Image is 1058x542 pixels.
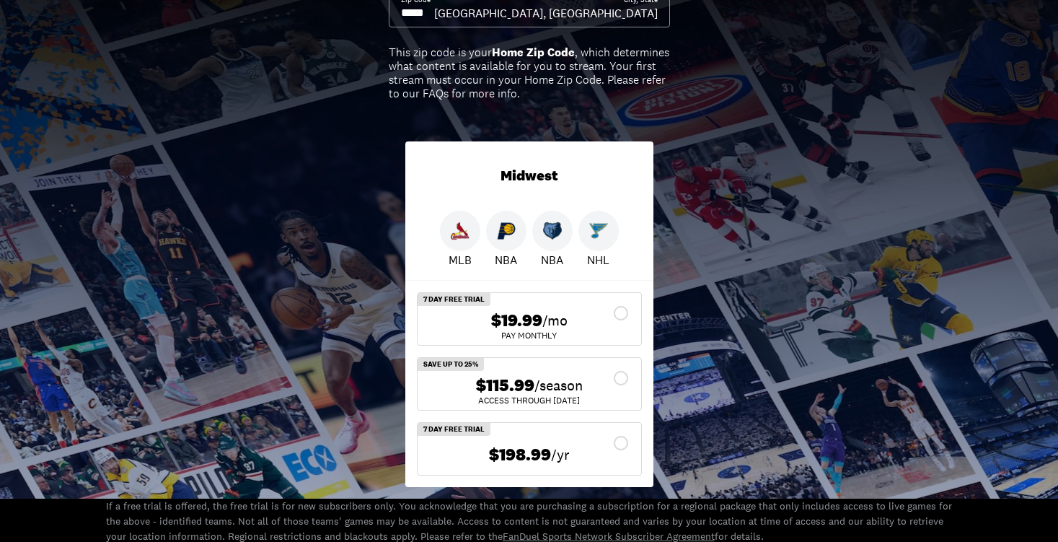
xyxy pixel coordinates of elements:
span: /mo [542,310,568,331]
div: This zip code is your , which determines what content is available for you to stream. Your first ... [389,45,670,101]
img: Pacers [497,222,516,240]
div: 7 Day Free Trial [418,423,490,436]
p: NHL [587,251,609,268]
img: Grizzlies [543,222,562,240]
div: ACCESS THROUGH [DATE] [429,396,630,405]
p: NBA [541,251,563,268]
p: NBA [495,251,517,268]
b: Home Zip Code [492,45,575,60]
img: Cardinals [451,222,470,240]
span: /season [534,375,583,395]
div: 7 Day Free Trial [418,293,490,306]
span: $115.99 [476,375,534,396]
p: MLB [449,251,472,268]
div: [GEOGRAPHIC_DATA], [GEOGRAPHIC_DATA] [434,5,658,21]
span: /yr [551,445,570,465]
div: Midwest [405,141,653,211]
img: Blues [589,222,608,240]
span: $198.99 [489,445,551,465]
div: SAVE UP TO 25% [418,358,484,371]
div: Pay Monthly [429,331,630,340]
span: $19.99 [491,310,542,331]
